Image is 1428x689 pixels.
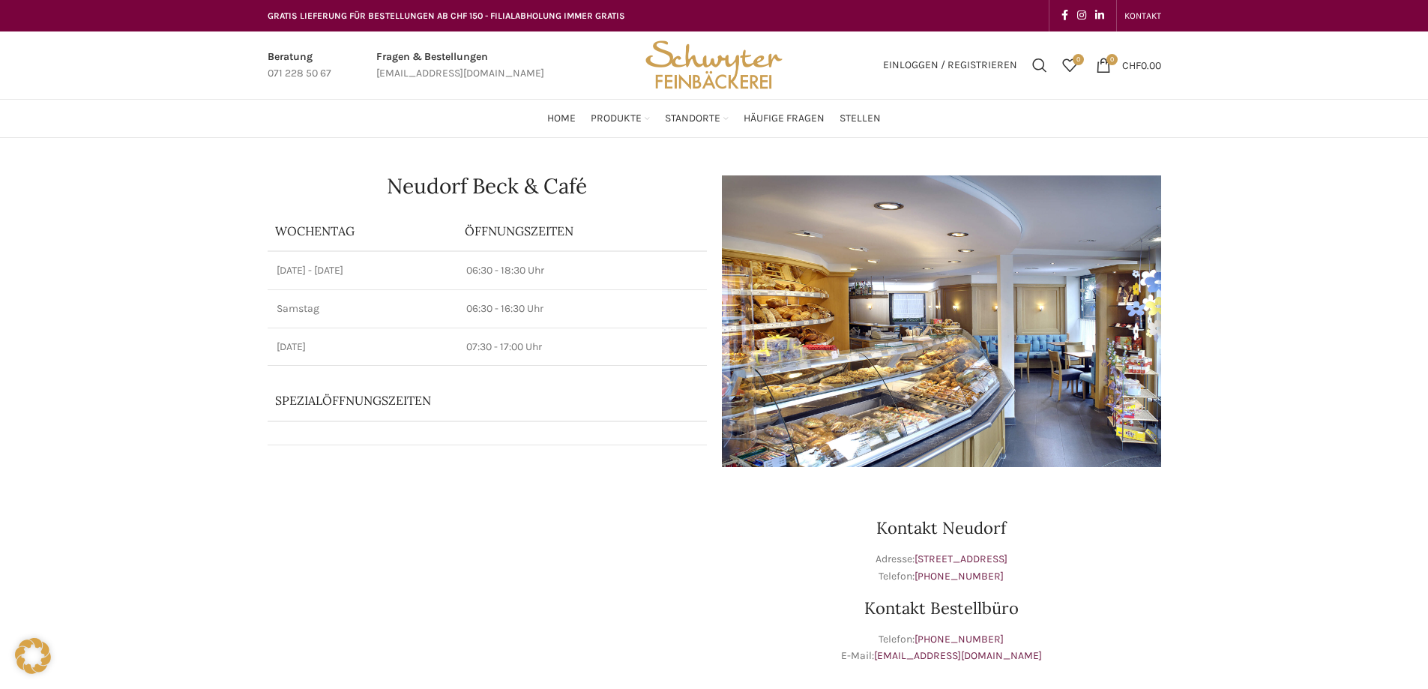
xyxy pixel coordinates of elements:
p: [DATE] [277,340,449,355]
span: Einloggen / Registrieren [883,60,1017,70]
span: Standorte [665,112,720,126]
a: Site logo [640,58,787,70]
a: Infobox link [268,49,331,82]
h3: Kontakt Bestellbüro [722,600,1161,616]
a: Suchen [1025,50,1055,80]
span: Produkte [591,112,642,126]
h1: Neudorf Beck & Café [268,175,707,196]
p: Telefon: E-Mail: [722,631,1161,665]
div: Secondary navigation [1117,1,1169,31]
span: 0 [1106,54,1118,65]
img: Bäckerei Schwyter [640,31,787,99]
a: [EMAIL_ADDRESS][DOMAIN_NAME] [874,649,1042,662]
p: 07:30 - 17:00 Uhr [466,340,697,355]
a: Stellen [840,103,881,133]
a: Linkedin social link [1091,5,1109,26]
a: Home [547,103,576,133]
span: CHF [1122,58,1141,71]
p: Wochentag [275,223,451,239]
a: [PHONE_NUMBER] [915,633,1004,646]
p: 06:30 - 16:30 Uhr [466,301,697,316]
a: Häufige Fragen [744,103,825,133]
p: [DATE] - [DATE] [277,263,449,278]
a: [STREET_ADDRESS] [915,553,1007,565]
p: ÖFFNUNGSZEITEN [465,223,699,239]
p: Adresse: Telefon: [722,551,1161,585]
div: Meine Wunschliste [1055,50,1085,80]
a: [PHONE_NUMBER] [915,570,1004,583]
span: Stellen [840,112,881,126]
bdi: 0.00 [1122,58,1161,71]
p: 06:30 - 18:30 Uhr [466,263,697,278]
div: Main navigation [260,103,1169,133]
span: Home [547,112,576,126]
a: Infobox link [376,49,544,82]
a: Einloggen / Registrieren [876,50,1025,80]
a: 0 [1055,50,1085,80]
a: Standorte [665,103,729,133]
span: 0 [1073,54,1084,65]
a: Facebook social link [1057,5,1073,26]
p: Samstag [277,301,449,316]
span: KONTAKT [1124,10,1161,21]
a: Produkte [591,103,650,133]
span: Häufige Fragen [744,112,825,126]
span: GRATIS LIEFERUNG FÜR BESTELLUNGEN AB CHF 150 - FILIALABHOLUNG IMMER GRATIS [268,10,625,21]
a: KONTAKT [1124,1,1161,31]
p: Spezialöffnungszeiten [275,392,657,409]
a: 0 CHF0.00 [1088,50,1169,80]
h3: Kontakt Neudorf [722,520,1161,536]
a: Instagram social link [1073,5,1091,26]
